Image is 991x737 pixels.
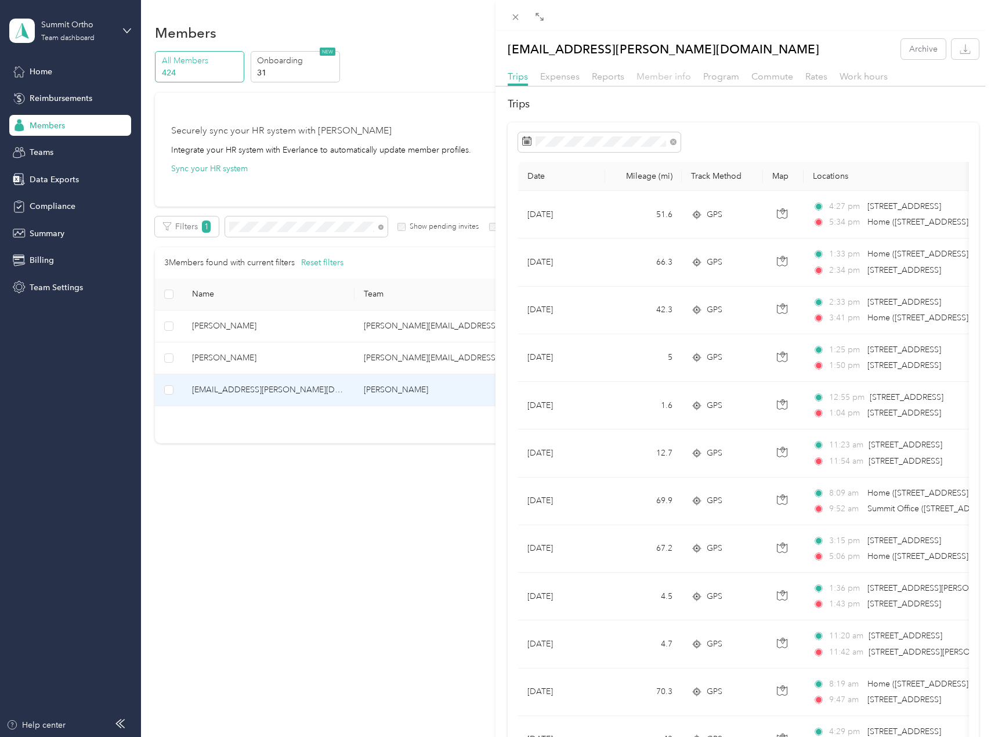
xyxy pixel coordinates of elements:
[870,392,943,402] span: [STREET_ADDRESS]
[867,488,971,498] span: Home ([STREET_ADDRESS])
[707,447,722,460] span: GPS
[707,638,722,651] span: GPS
[829,582,862,595] span: 1:36 pm
[829,359,862,372] span: 1:50 pm
[829,264,862,277] span: 2:34 pm
[518,382,605,429] td: [DATE]
[707,256,722,269] span: GPS
[869,440,942,450] span: [STREET_ADDRESS]
[867,408,941,418] span: [STREET_ADDRESS]
[829,598,862,610] span: 1:43 pm
[867,345,941,355] span: [STREET_ADDRESS]
[840,71,888,82] span: Work hours
[829,455,863,468] span: 11:54 am
[518,239,605,286] td: [DATE]
[707,399,722,412] span: GPS
[829,391,865,404] span: 12:55 pm
[518,287,605,334] td: [DATE]
[867,217,971,227] span: Home ([STREET_ADDRESS])
[703,71,739,82] span: Program
[829,216,862,229] span: 5:34 pm
[829,407,862,420] span: 1:04 pm
[829,344,862,356] span: 1:25 pm
[707,590,722,603] span: GPS
[707,542,722,555] span: GPS
[867,201,941,211] span: [STREET_ADDRESS]
[829,550,862,563] span: 5:06 pm
[605,382,682,429] td: 1.6
[867,360,941,370] span: [STREET_ADDRESS]
[540,71,580,82] span: Expenses
[867,727,941,736] span: [STREET_ADDRESS]
[605,669,682,716] td: 70.3
[518,669,605,716] td: [DATE]
[592,71,624,82] span: Reports
[605,239,682,286] td: 66.3
[636,71,691,82] span: Member info
[518,478,605,525] td: [DATE]
[707,304,722,316] span: GPS
[605,287,682,334] td: 42.3
[508,39,819,59] p: [EMAIL_ADDRESS][PERSON_NAME][DOMAIN_NAME]
[867,249,971,259] span: Home ([STREET_ADDRESS])
[901,39,946,59] button: Archive
[518,162,605,191] th: Date
[829,630,863,642] span: 11:20 am
[605,191,682,239] td: 51.6
[707,685,722,698] span: GPS
[867,679,971,689] span: Home ([STREET_ADDRESS])
[805,71,827,82] span: Rates
[605,162,682,191] th: Mileage (mi)
[926,672,991,737] iframe: Everlance-gr Chat Button Frame
[867,599,941,609] span: [STREET_ADDRESS]
[605,573,682,620] td: 4.5
[751,71,793,82] span: Commute
[763,162,804,191] th: Map
[829,487,862,500] span: 8:09 am
[829,534,862,547] span: 3:15 pm
[869,631,942,641] span: [STREET_ADDRESS]
[707,208,722,221] span: GPS
[682,162,763,191] th: Track Method
[518,191,605,239] td: [DATE]
[518,429,605,477] td: [DATE]
[867,313,971,323] span: Home ([STREET_ADDRESS])
[707,351,722,364] span: GPS
[869,456,942,466] span: [STREET_ADDRESS]
[829,646,863,659] span: 11:42 am
[867,265,941,275] span: [STREET_ADDRESS]
[605,478,682,525] td: 69.9
[829,200,862,213] span: 4:27 pm
[605,525,682,573] td: 67.2
[605,429,682,477] td: 12.7
[829,296,862,309] span: 2:33 pm
[829,678,862,691] span: 8:19 am
[707,494,722,507] span: GPS
[508,71,528,82] span: Trips
[518,334,605,382] td: [DATE]
[508,96,979,112] h2: Trips
[867,695,941,705] span: [STREET_ADDRESS]
[829,503,862,515] span: 9:52 am
[829,439,863,451] span: 11:23 am
[829,248,862,261] span: 1:33 pm
[829,312,862,324] span: 3:41 pm
[605,334,682,382] td: 5
[867,297,941,307] span: [STREET_ADDRESS]
[518,620,605,668] td: [DATE]
[829,693,862,706] span: 9:47 am
[867,536,941,545] span: [STREET_ADDRESS]
[518,525,605,573] td: [DATE]
[867,551,971,561] span: Home ([STREET_ADDRESS])
[518,573,605,620] td: [DATE]
[605,620,682,668] td: 4.7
